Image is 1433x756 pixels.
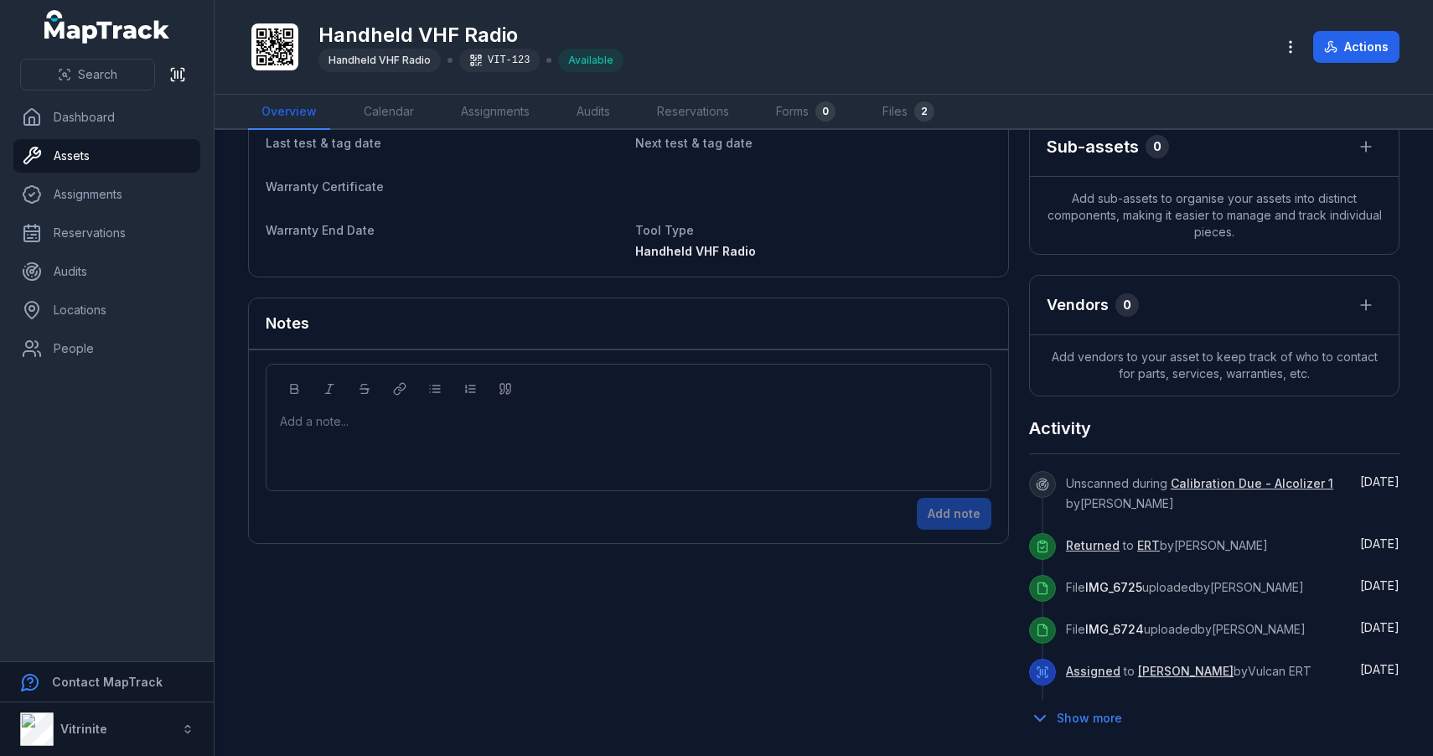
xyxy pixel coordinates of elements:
[1066,580,1304,594] span: File uploaded by [PERSON_NAME]
[815,101,835,122] div: 0
[1085,580,1142,594] span: IMG_6725
[266,223,375,237] span: Warranty End Date
[13,216,200,250] a: Reservations
[52,675,163,689] strong: Contact MapTrack
[1137,537,1160,554] a: ERT
[20,59,155,91] button: Search
[1171,475,1333,492] a: Calibration Due - Alcolizer 1
[869,95,948,130] a: Files2
[13,178,200,211] a: Assignments
[1085,622,1144,636] span: IMG_6724
[1360,578,1399,593] span: [DATE]
[1066,622,1306,636] span: File uploaded by [PERSON_NAME]
[1115,293,1139,317] div: 0
[1360,536,1399,551] time: 9/9/2025, 5:04:21 pm
[914,101,934,122] div: 2
[1066,476,1333,510] span: Unscanned during by [PERSON_NAME]
[13,101,200,134] a: Dashboard
[350,95,427,130] a: Calendar
[13,139,200,173] a: Assets
[1029,701,1133,736] button: Show more
[13,255,200,288] a: Audits
[635,136,753,150] span: Next test & tag date
[1066,538,1268,552] span: to by [PERSON_NAME]
[1066,537,1120,554] a: Returned
[1030,177,1399,254] span: Add sub-assets to organise your assets into distinct components, making it easier to manage and t...
[329,54,431,66] span: Handheld VHF Radio
[44,10,170,44] a: MapTrack
[1360,662,1399,676] span: [DATE]
[1360,536,1399,551] span: [DATE]
[459,49,540,72] div: VIT-123
[1360,578,1399,593] time: 9/9/2025, 2:49:19 pm
[266,312,309,335] h3: Notes
[635,244,756,258] span: Handheld VHF Radio
[13,332,200,365] a: People
[635,223,694,237] span: Tool Type
[1360,474,1399,489] span: [DATE]
[1066,663,1120,680] a: Assigned
[318,22,623,49] h1: Handheld VHF Radio
[1360,620,1399,634] span: [DATE]
[1360,620,1399,634] time: 9/9/2025, 2:49:18 pm
[1066,664,1311,678] span: to by Vulcan ERT
[266,136,381,150] span: Last test & tag date
[558,49,623,72] div: Available
[1360,662,1399,676] time: 9/9/2025, 6:51:55 am
[1047,135,1139,158] h2: Sub-assets
[1029,417,1091,440] h2: Activity
[1047,293,1109,317] h3: Vendors
[763,95,849,130] a: Forms0
[1360,474,1399,489] time: 9/9/2025, 5:04:21 pm
[1030,335,1399,396] span: Add vendors to your asset to keep track of who to contact for parts, services, warranties, etc.
[1138,663,1234,680] a: [PERSON_NAME]
[78,66,117,83] span: Search
[644,95,742,130] a: Reservations
[447,95,543,130] a: Assignments
[1146,135,1169,158] div: 0
[248,95,330,130] a: Overview
[13,293,200,327] a: Locations
[563,95,623,130] a: Audits
[266,179,384,194] span: Warranty Certificate
[60,722,107,736] strong: Vitrinite
[1313,31,1399,63] button: Actions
